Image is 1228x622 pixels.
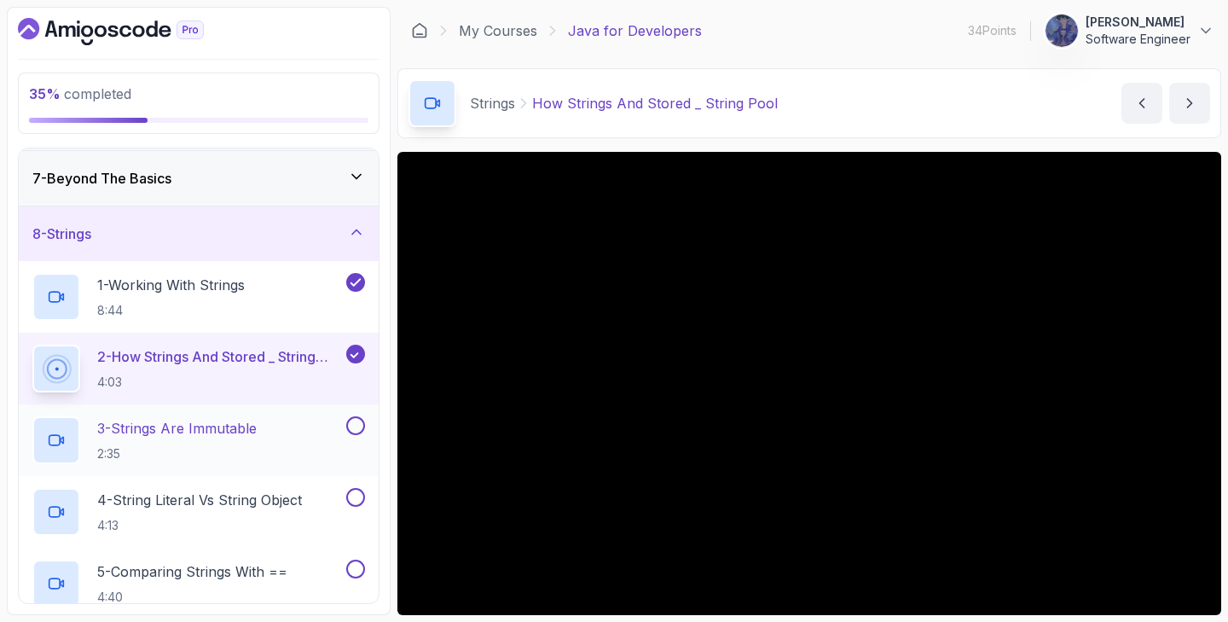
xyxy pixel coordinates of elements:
[97,302,245,319] p: 8:44
[32,488,365,536] button: 4-String Literal Vs String Object4:13
[97,445,257,462] p: 2:35
[97,490,302,510] p: 4 - String Literal Vs String Object
[29,85,61,102] span: 35 %
[1045,14,1214,48] button: user profile image[PERSON_NAME]Software Engineer
[19,206,379,261] button: 8-Strings
[968,22,1017,39] p: 34 Points
[29,85,131,102] span: completed
[568,20,702,41] p: Java for Developers
[32,560,365,607] button: 5-Comparing Strings With ==4:40
[97,346,343,367] p: 2 - How Strings And Stored _ String Pool
[18,18,243,45] a: Dashboard
[459,20,537,41] a: My Courses
[1121,83,1162,124] button: previous content
[532,93,778,113] p: How Strings And Stored _ String Pool
[97,374,343,391] p: 4:03
[19,151,379,206] button: 7-Beyond The Basics
[1169,83,1210,124] button: next content
[32,168,171,189] h3: 7 - Beyond The Basics
[97,589,287,606] p: 4:40
[411,22,428,39] a: Dashboard
[1046,15,1078,47] img: user profile image
[1086,14,1190,31] p: [PERSON_NAME]
[470,93,515,113] p: Strings
[97,418,257,439] p: 3 - Strings Are Immutable
[32,224,91,244] h3: 8 - Strings
[1086,31,1190,48] p: Software Engineer
[97,517,302,534] p: 4:13
[32,273,365,321] button: 1-Working With Strings8:44
[397,152,1221,615] iframe: 2 - How Strings and Stored _ String Pool
[32,416,365,464] button: 3-Strings Are Immutable2:35
[97,275,245,295] p: 1 - Working With Strings
[32,345,365,392] button: 2-How Strings And Stored _ String Pool4:03
[97,561,287,582] p: 5 - Comparing Strings With ==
